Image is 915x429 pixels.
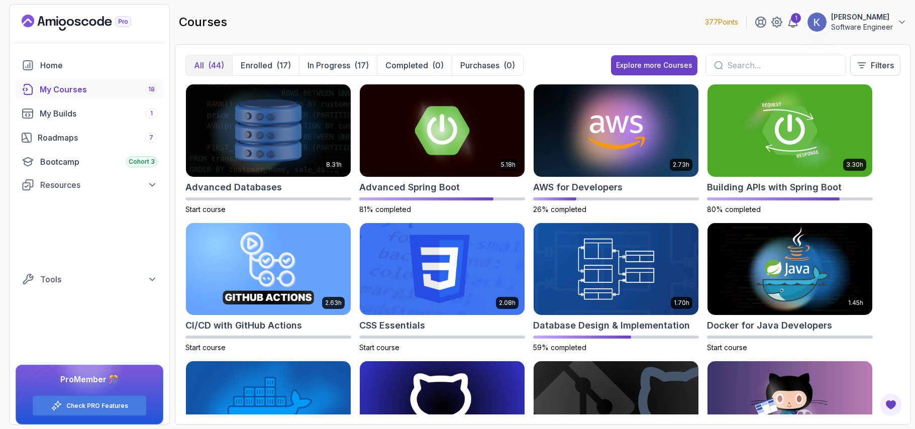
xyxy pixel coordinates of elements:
[16,152,163,172] a: bootcamp
[129,158,155,166] span: Cohort 3
[707,84,872,177] img: Building APIs with Spring Boot card
[707,205,761,213] span: 80% completed
[149,134,153,142] span: 7
[534,84,698,177] img: AWS for Developers card
[791,13,801,23] div: 1
[40,108,157,120] div: My Builds
[16,55,163,75] a: home
[185,180,282,194] h2: Advanced Databases
[501,161,516,169] p: 5.18h
[707,180,842,194] h2: Building APIs with Spring Boot
[807,12,907,32] button: user profile image[PERSON_NAME]Software Engineer
[846,161,863,169] p: 3.30h
[194,59,204,71] p: All
[16,176,163,194] button: Resources
[707,223,872,315] img: Docker for Java Developers card
[533,343,586,352] span: 59% completed
[831,12,893,22] p: [PERSON_NAME]
[705,17,738,27] p: 377 Points
[673,161,689,169] p: 2.73h
[40,83,157,95] div: My Courses
[533,84,699,214] a: AWS for Developers card2.73hAWS for Developers26% completed
[360,84,525,177] img: Advanced Spring Boot card
[40,156,157,168] div: Bootcamp
[40,273,157,285] div: Tools
[186,84,351,177] img: Advanced Databases card
[186,223,351,315] img: CI/CD with GitHub Actions card
[359,318,425,333] h2: CSS Essentials
[359,343,399,352] span: Start course
[354,59,369,71] div: (17)
[831,22,893,32] p: Software Engineer
[707,318,832,333] h2: Docker for Java Developers
[848,299,863,307] p: 1.45h
[360,223,525,315] img: CSS Essentials card
[432,59,444,71] div: (0)
[452,55,523,75] button: Purchases(0)
[616,60,692,70] div: Explore more Courses
[150,110,153,118] span: 1
[299,55,377,75] button: In Progress(17)
[533,180,623,194] h2: AWS for Developers
[186,55,232,75] button: All(44)
[674,299,689,307] p: 1.70h
[241,59,272,71] p: Enrolled
[308,59,350,71] p: In Progress
[499,299,516,307] p: 2.08h
[534,223,698,315] img: Database Design & Implementation card
[533,205,586,213] span: 26% completed
[16,103,163,124] a: builds
[66,402,128,410] a: Check PRO Features
[707,343,747,352] span: Start course
[385,59,428,71] p: Completed
[871,59,894,71] p: Filters
[16,128,163,148] a: roadmaps
[326,161,342,169] p: 8.31h
[707,84,873,214] a: Building APIs with Spring Boot card3.30hBuilding APIs with Spring Boot80% completed
[359,205,411,213] span: 81% completed
[40,179,157,191] div: Resources
[185,343,226,352] span: Start course
[359,84,525,214] a: Advanced Spring Boot card5.18hAdvanced Spring Boot81% completed
[850,55,900,76] button: Filters
[32,395,147,416] button: Check PRO Features
[185,318,302,333] h2: CI/CD with GitHub Actions
[377,55,452,75] button: Completed(0)
[503,59,515,71] div: (0)
[276,59,291,71] div: (17)
[533,318,690,333] h2: Database Design & Implementation
[460,59,499,71] p: Purchases
[232,55,299,75] button: Enrolled(17)
[40,59,157,71] div: Home
[611,55,697,75] button: Explore more Courses
[179,14,227,30] h2: courses
[208,59,224,71] div: (44)
[16,79,163,99] a: courses
[879,393,903,417] button: Open Feedback Button
[727,59,838,71] input: Search...
[38,132,157,144] div: Roadmaps
[185,205,226,213] span: Start course
[16,270,163,288] button: Tools
[533,223,699,353] a: Database Design & Implementation card1.70hDatabase Design & Implementation59% completed
[807,13,827,32] img: user profile image
[325,299,342,307] p: 2.63h
[359,180,460,194] h2: Advanced Spring Boot
[22,15,154,31] a: Landing page
[787,16,799,28] a: 1
[148,85,155,93] span: 18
